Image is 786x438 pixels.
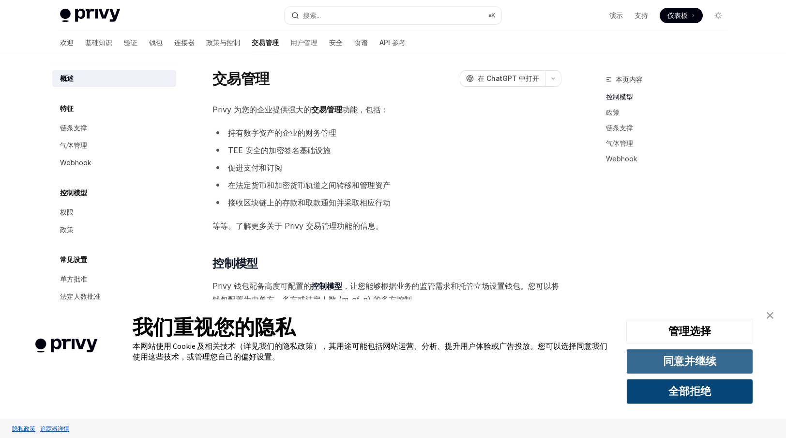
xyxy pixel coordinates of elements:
a: 法定人数批准 [52,288,176,305]
font: 法定人数批准 [60,292,101,300]
font: ⌘ [488,12,491,19]
font: 政策 [60,225,74,234]
font: 追踪器详情 [40,425,69,432]
font: 食谱 [354,38,368,47]
button: 管理选择 [626,319,753,344]
font: 同意并继续 [663,354,716,368]
font: 单方批准 [60,275,87,283]
a: 支持 [635,11,648,20]
img: 关闭横幅 [767,312,773,319]
a: 政策 [606,105,734,120]
a: 安全 [329,31,343,54]
font: 控制模型 [212,256,258,270]
font: 支持 [635,11,648,19]
font: 安全 [329,38,343,47]
a: 仪表板 [660,8,703,23]
font: API 参考 [379,38,406,47]
button: 搜索...⌘K [285,7,501,24]
font: 接收区块链上的存款和取款通知并采取相应行动 [228,198,391,207]
font: 促进支付和订阅 [228,163,282,172]
font: 欢迎 [60,38,74,47]
font: 验证 [124,38,137,47]
a: 概述 [52,70,176,87]
font: 全部拒绝 [668,384,711,398]
font: 在法定货币和加密货币轨道之间转移和管理资产 [228,180,391,190]
img: 公司徽标 [15,325,118,367]
font: 特征 [60,104,74,112]
a: 链条支撑 [52,119,176,137]
a: 演示 [609,11,623,20]
a: 连接器 [174,31,195,54]
font: 权限 [60,208,74,216]
a: 隐私政策 [10,420,38,437]
a: 交易管理 [252,31,279,54]
img: 灯光标志 [60,9,120,22]
font: 交易管理 [212,70,269,87]
font: Webhook [606,155,637,163]
font: 政策与控制 [206,38,240,47]
a: 追踪器详情 [38,420,72,437]
a: 欢迎 [60,31,74,54]
a: Webhook [606,151,734,167]
font: Webhook [60,158,91,167]
a: 基础知识 [85,31,112,54]
a: 气体管理 [52,137,176,154]
a: 政策与控制 [206,31,240,54]
font: 气体管理 [60,141,87,149]
font: 隐私政策 [12,425,35,432]
a: 权限 [52,203,176,221]
button: 同意并继续 [626,349,753,374]
font: 持有数字资产的企业的财务管理 [228,128,336,138]
font: Privy 为您的企业提供强大的 [212,105,311,114]
a: 钱包 [149,31,163,54]
a: 控制模型 [311,281,342,291]
font: 仪表板 [667,11,688,19]
font: 政策 [606,108,620,116]
font: TEE 安全的加密签名基础设施 [228,145,331,155]
font: 控制模型 [606,93,633,101]
font: K [491,12,496,19]
a: Webhook [52,154,176,172]
font: 钱包 [149,38,163,47]
font: 功能，包括： [342,105,389,114]
a: 关闭横幅 [760,306,780,325]
font: 用户管理 [290,38,317,47]
font: 连接器 [174,38,195,47]
font: 概述 [60,74,74,82]
font: 本网站使用 Cookie 及相关技术（详见我们的隐私政策），其用途可能包括网站运营、分析、提升用户体验或广告投放。您可以选择同意我们使用这些技术，或管理您自己的偏好设置。 [133,341,607,361]
font: 控制模型 [60,188,87,197]
font: 搜索... [303,11,321,19]
font: 我们重视您的隐私 [133,314,295,340]
a: 食谱 [354,31,368,54]
font: Privy 钱包配备高度可配置的 [212,281,311,291]
a: 政策 [52,221,176,238]
button: 在 ChatGPT 中打开 [460,70,545,87]
a: 链条支撑 [606,120,734,136]
a: 气体管理 [606,136,734,151]
a: 用户管理 [290,31,317,54]
font: 在 ChatGPT 中打开 [478,74,539,82]
a: 验证 [124,31,137,54]
font: 本页内容 [616,75,643,83]
font: 基础知识 [85,38,112,47]
font: 链条支撑 [606,124,633,132]
font: 链条支撑 [60,124,87,132]
font: ，让您能够根据业务的监管需求和托管立场设置钱包。您可以将钱包配置为由单方、多方或法定人数 (m-of-n) 的多方控制。 [212,281,559,304]
button: 切换暗模式 [710,8,726,23]
font: 演示 [609,11,623,19]
font: 常见设置 [60,255,87,264]
font: 气体管理 [606,139,633,147]
a: API 参考 [379,31,406,54]
font: 管理选择 [668,324,711,338]
font: 交易管理 [252,38,279,47]
font: 交易管理 [311,105,342,114]
font: 等等。了解更多关于 Privy 交易管理功能的信息。 [212,221,383,231]
a: 控制模型 [606,89,734,105]
a: 单方批准 [52,270,176,288]
button: 全部拒绝 [626,379,753,404]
